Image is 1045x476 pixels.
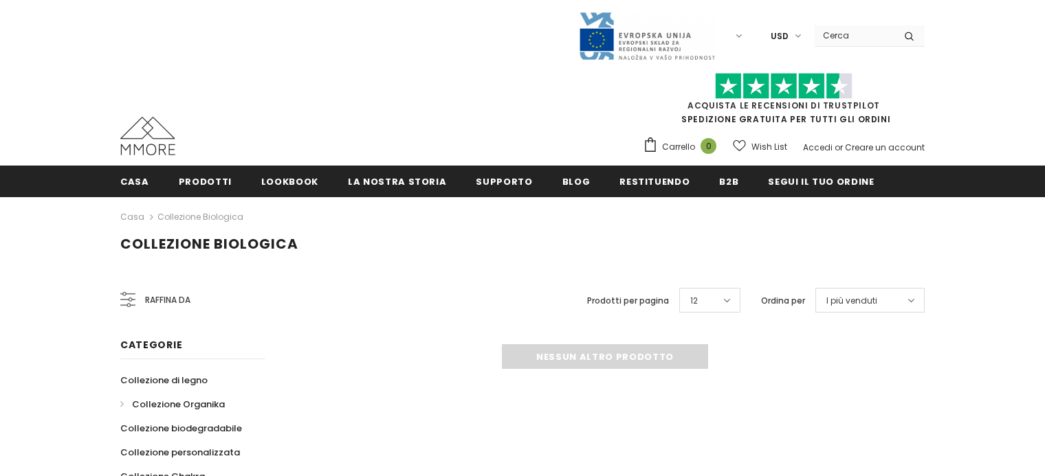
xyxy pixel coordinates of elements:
a: Acquista le recensioni di TrustPilot [687,100,880,111]
span: Casa [120,175,149,188]
a: Prodotti [179,166,232,196]
span: 12 [690,294,698,308]
span: I più venduti [826,294,877,308]
span: Collezione Organika [132,398,225,411]
a: Javni Razpis [578,30,716,41]
span: Collezione biologica [120,234,298,253]
input: Search Site [815,25,894,45]
span: La nostra storia [348,175,446,188]
a: Creare un account [845,141,925,153]
a: Segui il tuo ordine [768,166,874,196]
a: Collezione di legno [120,368,208,392]
label: Ordina per [761,294,805,308]
a: Blog [562,166,591,196]
img: Fidati di Pilot Stars [715,73,852,100]
a: La nostra storia [348,166,446,196]
span: Segui il tuo ordine [768,175,874,188]
span: Raffina da [145,293,190,308]
a: Collezione biologica [157,211,243,223]
img: Javni Razpis [578,11,716,61]
span: or [835,141,843,153]
a: Casa [120,166,149,196]
span: supporto [476,175,532,188]
span: Lookbook [261,175,318,188]
a: Restituendo [619,166,690,196]
a: Collezione biodegradabile [120,416,242,440]
span: Collezione biodegradabile [120,422,242,435]
span: Collezione personalizzata [120,446,240,459]
a: B2B [719,166,738,196]
a: Wish List [733,135,787,159]
span: B2B [719,175,738,188]
span: Restituendo [619,175,690,188]
a: Lookbook [261,166,318,196]
span: Wish List [751,140,787,154]
a: Carrello 0 [643,137,723,157]
img: Casi MMORE [120,117,175,155]
span: Carrello [662,140,695,154]
span: Blog [562,175,591,188]
span: SPEDIZIONE GRATUITA PER TUTTI GLI ORDINI [643,79,925,125]
span: USD [771,30,789,43]
span: Collezione di legno [120,374,208,387]
a: Collezione personalizzata [120,440,240,464]
a: Accedi [803,141,833,153]
label: Prodotti per pagina [587,294,669,308]
span: 0 [701,138,716,154]
a: Casa [120,209,144,225]
span: Prodotti [179,175,232,188]
a: Collezione Organika [120,392,225,416]
span: Categorie [120,338,182,352]
a: supporto [476,166,532,196]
